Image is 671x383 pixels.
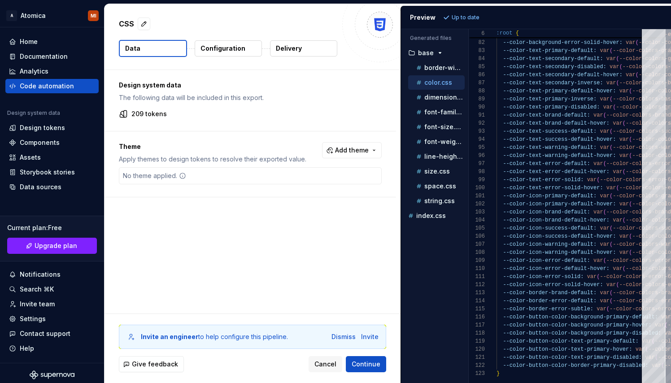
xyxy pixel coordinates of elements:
[503,201,616,207] span: --color-icon-primary-default-hover:
[503,193,597,199] span: --color-icon-primary-default:
[503,64,606,70] span: --color-text-secondary-disabled:
[352,360,380,369] span: Continue
[408,166,465,176] button: size.css
[405,211,465,221] button: index.css
[30,370,74,379] a: Supernova Logo
[622,169,625,175] span: (
[469,321,485,329] div: 117
[119,40,187,57] button: Data
[424,197,455,205] p: string.css
[503,282,603,288] span: --color-icon-error-solid-hover:
[20,138,60,147] div: Components
[141,333,198,340] b: Invite an engineer
[119,93,382,102] p: The following data will be included in this export.
[613,265,623,272] span: var
[408,78,465,87] button: color.css
[600,241,610,248] span: var
[635,346,645,353] span: var
[469,119,485,127] div: 92
[2,6,102,25] button: AAtomicaMI
[503,72,622,78] span: --color-text-secondary-default-hover:
[410,35,459,42] p: Generated files
[361,332,379,341] div: Invite
[416,212,446,219] p: index.css
[629,249,632,256] span: (
[503,152,616,159] span: --color-text-warning-default-hover:
[469,370,485,378] div: 123
[469,192,485,200] div: 101
[469,63,485,71] div: 85
[5,150,99,165] a: Assets
[503,144,597,151] span: --color-text-warning-default:
[600,290,610,296] span: var
[7,238,97,254] a: Upgrade plan
[600,48,610,54] span: var
[469,353,485,361] div: 121
[408,107,465,117] button: font-family.css
[469,39,485,47] div: 82
[5,312,99,326] a: Settings
[119,155,306,164] p: Apply themes to design tokens to resolve their exported value.
[469,265,485,273] div: 110
[503,161,590,167] span: --color-text-error-default:
[603,104,613,110] span: var
[469,329,485,337] div: 118
[469,224,485,232] div: 105
[619,233,629,239] span: var
[314,360,336,369] span: Cancel
[635,72,638,78] span: (
[503,225,597,231] span: --color-icon-success-default:
[587,177,597,183] span: var
[119,18,134,29] p: CSS
[469,127,485,135] div: 93
[469,240,485,248] div: 107
[469,111,485,119] div: 91
[503,128,597,135] span: --color-text-success-default:
[587,274,597,280] span: var
[469,273,485,281] div: 111
[331,332,356,341] div: Dismiss
[5,35,99,49] a: Home
[635,39,638,46] span: (
[452,14,479,21] p: Up to date
[622,217,625,223] span: (
[469,135,485,144] div: 94
[469,216,485,224] div: 104
[629,136,632,143] span: (
[610,144,613,151] span: (
[322,142,382,158] button: Add theme
[20,168,75,177] div: Storybook stories
[20,314,46,323] div: Settings
[20,123,65,132] div: Design tokens
[408,137,465,147] button: font-weight.css
[469,103,485,111] div: 90
[469,305,485,313] div: 115
[610,64,619,70] span: var
[603,257,606,264] span: (
[616,282,619,288] span: (
[606,306,609,312] span: (
[21,11,46,20] div: Atomica
[424,123,465,131] p: font-size.css
[619,249,629,256] span: var
[606,80,616,86] span: var
[503,338,638,344] span: --color-button-color-text-primary-default:
[469,337,485,345] div: 119
[610,241,613,248] span: (
[5,326,99,341] button: Contact support
[503,362,648,369] span: --color-button-color-border-primary-disabled:
[503,56,603,62] span: --color-text-secondary-default:
[503,169,610,175] span: --color-text-error-default-hover:
[619,88,629,94] span: var
[5,267,99,282] button: Notifications
[497,30,513,36] span: :root
[616,185,619,191] span: (
[469,55,485,63] div: 84
[503,48,597,54] span: --color-text-primary-default:
[141,332,288,341] div: to help configure this pipeline.
[276,44,302,53] p: Delivery
[503,88,616,94] span: --color-text-primary-default-hover:
[619,64,622,70] span: (
[20,82,74,91] div: Code automation
[132,360,178,369] span: Give feedback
